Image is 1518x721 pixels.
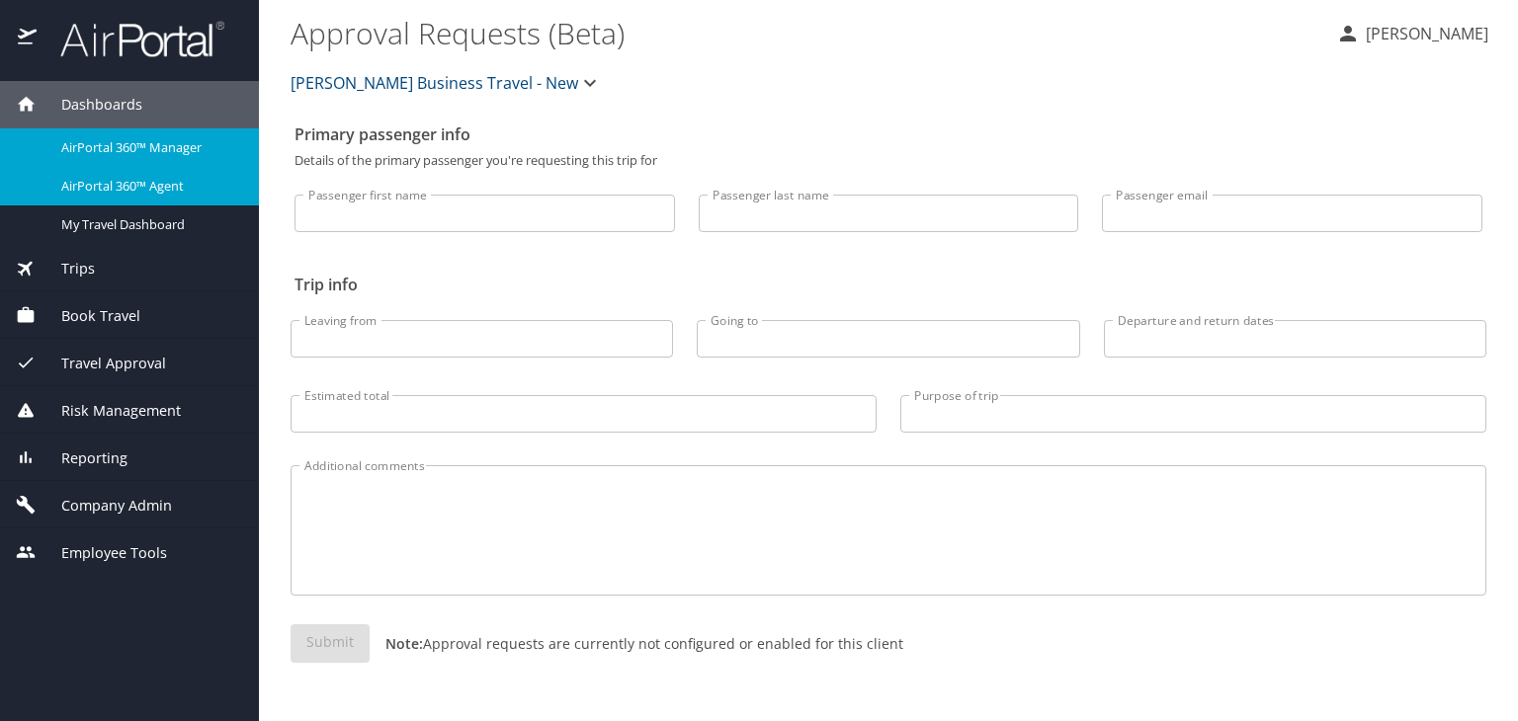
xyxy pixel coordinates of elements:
[18,20,39,58] img: icon-airportal.png
[1360,22,1488,45] p: [PERSON_NAME]
[1328,16,1496,51] button: [PERSON_NAME]
[37,495,172,517] span: Company Admin
[37,258,95,280] span: Trips
[295,154,1482,167] p: Details of the primary passenger you're requesting this trip for
[291,2,1320,63] h1: Approval Requests (Beta)
[295,119,1482,150] h2: Primary passenger info
[37,94,142,116] span: Dashboards
[61,215,235,234] span: My Travel Dashboard
[37,542,167,564] span: Employee Tools
[61,138,235,157] span: AirPortal 360™ Manager
[37,305,140,327] span: Book Travel
[291,69,578,97] span: [PERSON_NAME] Business Travel - New
[39,20,224,58] img: airportal-logo.png
[370,633,903,654] p: Approval requests are currently not configured or enabled for this client
[61,177,235,196] span: AirPortal 360™ Agent
[295,269,1482,300] h2: Trip info
[37,400,181,422] span: Risk Management
[37,447,127,469] span: Reporting
[385,634,423,653] strong: Note:
[283,63,610,103] button: [PERSON_NAME] Business Travel - New
[37,353,166,374] span: Travel Approval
